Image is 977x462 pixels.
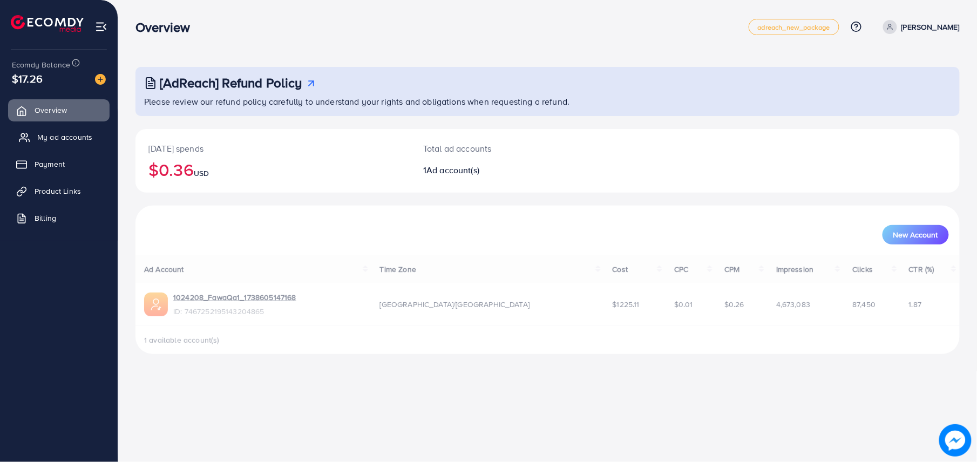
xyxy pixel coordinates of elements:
span: Ad account(s) [426,164,479,176]
h3: Overview [135,19,199,35]
span: adreach_new_package [758,24,830,31]
span: Payment [35,159,65,169]
p: [DATE] spends [148,142,397,155]
p: [PERSON_NAME] [901,21,960,33]
a: Overview [8,99,110,121]
a: Payment [8,153,110,175]
img: logo [11,15,84,32]
span: Overview [35,105,67,115]
button: New Account [883,225,949,244]
h3: [AdReach] Refund Policy [160,75,302,91]
a: Billing [8,207,110,229]
a: adreach_new_package [749,19,839,35]
span: Product Links [35,186,81,196]
img: image [95,74,106,85]
span: Billing [35,213,56,223]
a: [PERSON_NAME] [879,20,960,34]
h2: $0.36 [148,159,397,180]
p: Total ad accounts [423,142,603,155]
span: My ad accounts [37,132,92,142]
a: My ad accounts [8,126,110,148]
p: Please review our refund policy carefully to understand your rights and obligations when requesti... [144,95,953,108]
span: USD [194,168,209,179]
span: $17.26 [12,71,43,86]
img: menu [95,21,107,33]
h2: 1 [423,165,603,175]
img: image [939,424,972,457]
span: Ecomdy Balance [12,59,70,70]
span: New Account [893,231,938,239]
a: Product Links [8,180,110,202]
